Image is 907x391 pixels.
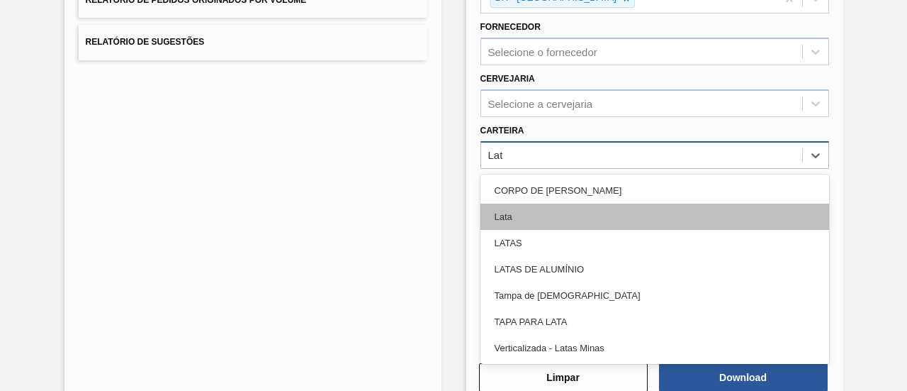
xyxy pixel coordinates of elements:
[495,290,641,301] font: Tampa de [DEMOGRAPHIC_DATA]
[495,185,622,196] font: CORPO DE [PERSON_NAME]
[488,97,593,109] font: Selecione a cervejaria
[495,211,512,222] font: Lata
[719,372,767,383] font: Download
[546,372,580,383] font: Limpar
[86,38,205,48] font: Relatório de Sugestões
[488,46,597,58] font: Selecione o fornecedor
[480,126,524,136] font: Carteira
[495,343,604,353] font: Verticalizada - Latas Minas
[495,264,585,275] font: LATAS DE ALUMÍNIO
[79,25,427,60] button: Relatório de Sugestões
[480,22,541,32] font: Fornecedor
[495,316,568,327] font: TAPA PARA LATA
[480,74,535,84] font: Cervejaria
[495,238,522,248] font: LATAS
